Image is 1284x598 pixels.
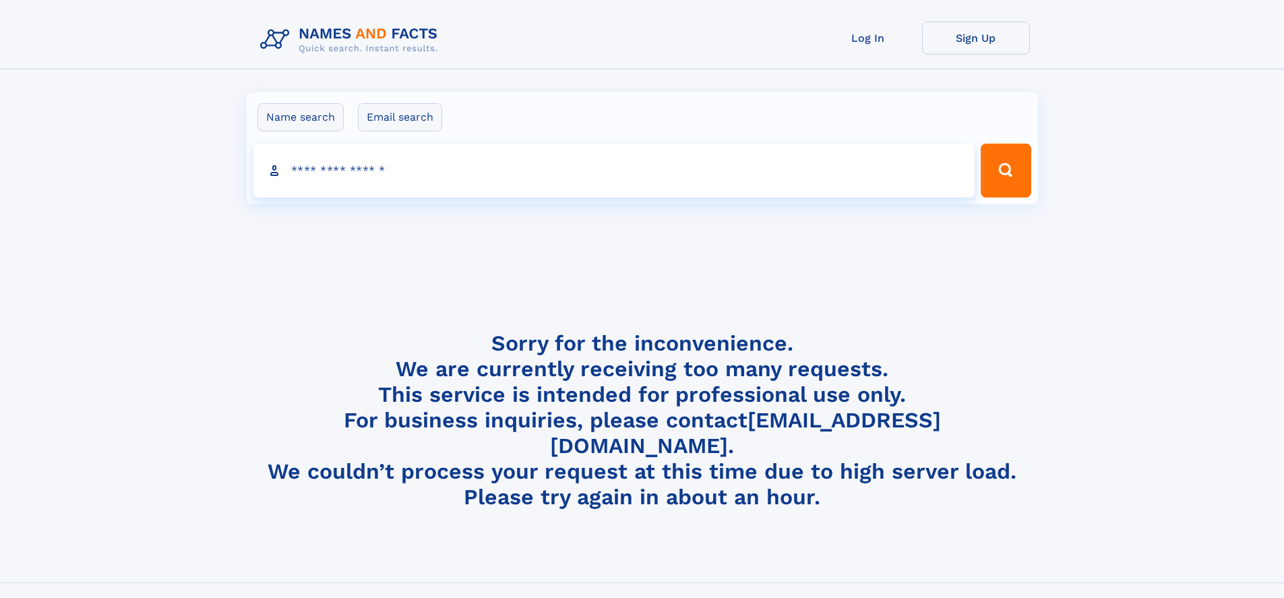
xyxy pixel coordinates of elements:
[255,330,1030,510] h4: Sorry for the inconvenience. We are currently receiving too many requests. This service is intend...
[257,103,344,131] label: Name search
[358,103,442,131] label: Email search
[253,144,975,198] input: search input
[922,22,1030,55] a: Sign Up
[550,407,941,458] a: [EMAIL_ADDRESS][DOMAIN_NAME]
[814,22,922,55] a: Log In
[255,22,449,58] img: Logo Names and Facts
[981,144,1031,198] button: Search Button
